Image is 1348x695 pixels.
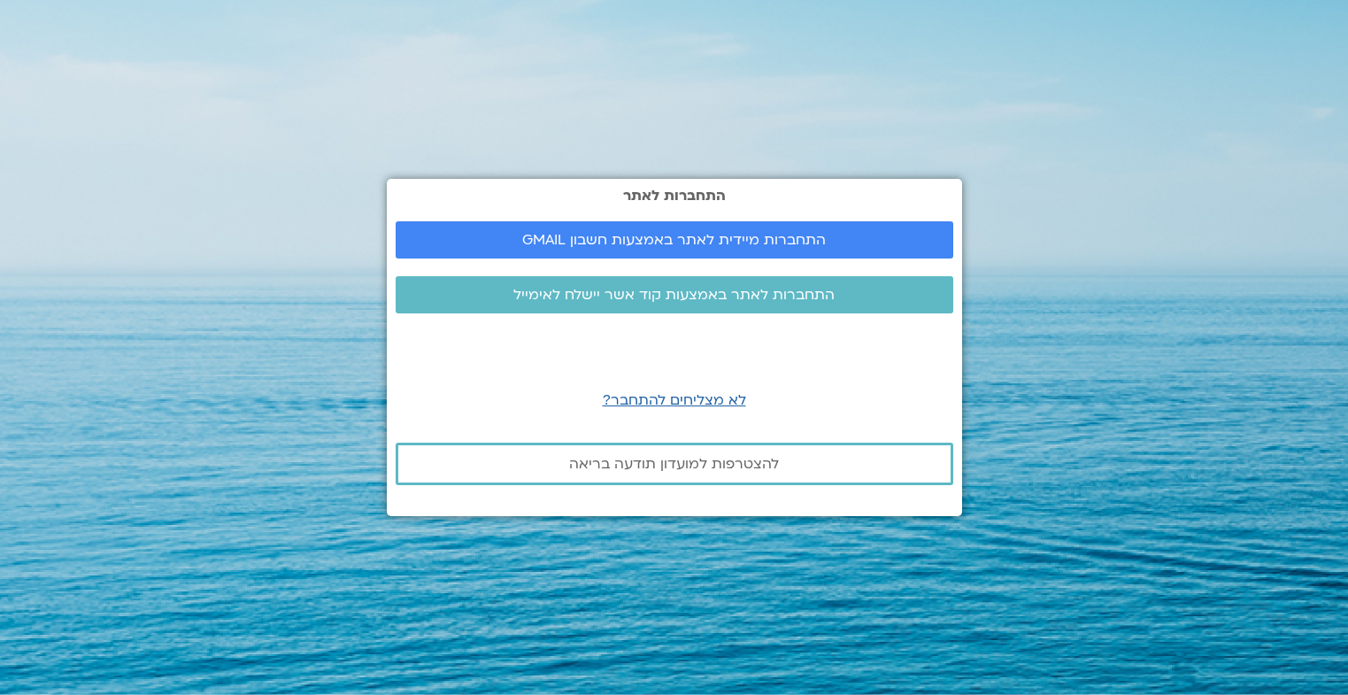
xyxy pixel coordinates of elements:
a: לא מצליחים להתחבר? [603,390,746,410]
a: התחברות מיידית לאתר באמצעות חשבון GMAIL [396,221,953,259]
span: התחברות לאתר באמצעות קוד אשר יישלח לאימייל [513,287,835,303]
a: התחברות לאתר באמצעות קוד אשר יישלח לאימייל [396,276,953,313]
h2: התחברות לאתר [396,188,953,204]
span: להצטרפות למועדון תודעה בריאה [569,456,779,472]
a: להצטרפות למועדון תודעה בריאה [396,443,953,485]
span: התחברות מיידית לאתר באמצעות חשבון GMAIL [522,232,826,248]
